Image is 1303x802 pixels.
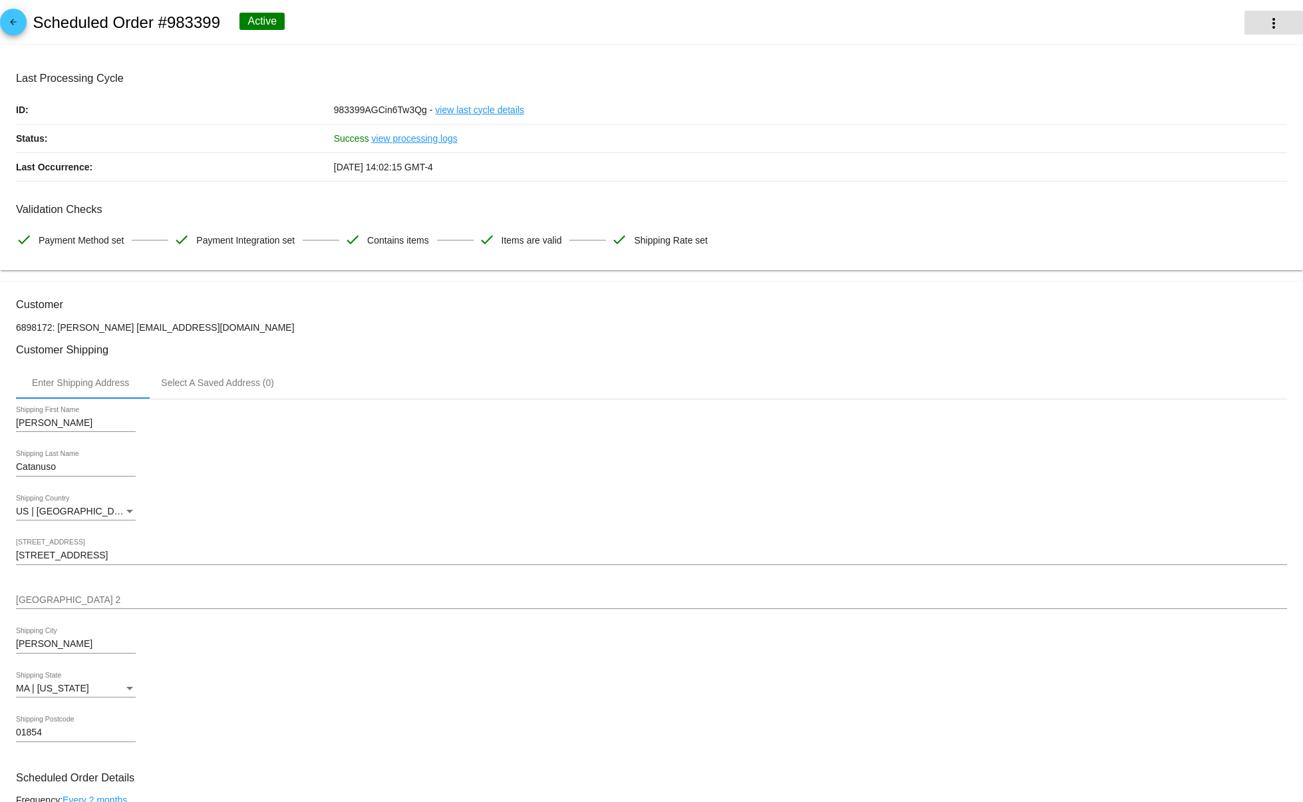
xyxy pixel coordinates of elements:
div: Enter Shipping Address [32,377,129,388]
input: Shipping City [16,639,136,650]
div: Select A Saved Address (0) [161,377,274,388]
div: Active [239,13,285,30]
mat-icon: check [345,232,361,248]
span: Shipping Rate set [634,226,708,254]
h2: Scheduled Order #983399 [33,13,220,32]
span: Contains items [367,226,429,254]
span: Success [334,133,369,144]
p: ID: [16,96,334,124]
mat-icon: check [174,232,190,248]
span: [DATE] 14:02:15 GMT-4 [334,162,433,172]
a: view last cycle details [435,96,524,124]
input: Shipping First Name [16,418,136,429]
input: Shipping Postcode [16,727,136,738]
h3: Validation Checks [16,203,1287,216]
span: Payment Method set [39,226,124,254]
span: MA | [US_STATE] [16,683,89,694]
mat-select: Shipping Country [16,506,136,517]
span: Payment Integration set [196,226,295,254]
mat-icon: arrow_back [5,17,21,33]
mat-icon: check [479,232,495,248]
input: Shipping Last Name [16,462,136,473]
p: 6898172: [PERSON_NAME] [EMAIL_ADDRESS][DOMAIN_NAME] [16,322,1287,333]
mat-icon: check [16,232,32,248]
h3: Last Processing Cycle [16,72,1287,85]
input: Shipping Street 1 [16,550,1287,561]
h3: Scheduled Order Details [16,771,1287,784]
input: Shipping Street 2 [16,595,1287,606]
h3: Customer [16,298,1287,311]
span: 983399AGCin6Tw3Qg - [334,104,433,115]
span: Items are valid [502,226,562,254]
p: Status: [16,124,334,152]
span: US | [GEOGRAPHIC_DATA] [16,506,134,516]
h3: Customer Shipping [16,343,1287,356]
p: Last Occurrence: [16,153,334,181]
mat-select: Shipping State [16,684,136,694]
a: view processing logs [372,124,458,152]
mat-icon: more_vert [1266,15,1282,31]
mat-icon: check [611,232,627,248]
